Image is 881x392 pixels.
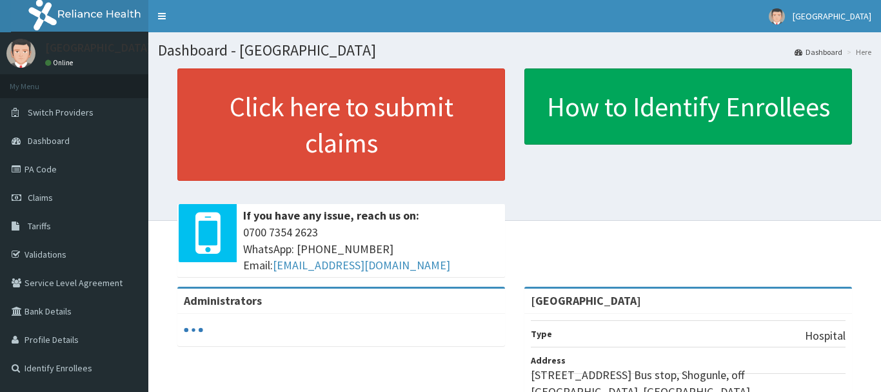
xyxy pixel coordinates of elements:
b: If you have any issue, reach us on: [243,208,419,223]
span: Switch Providers [28,107,94,118]
b: Administrators [184,293,262,308]
svg: audio-loading [184,320,203,340]
p: [GEOGRAPHIC_DATA] [45,42,152,54]
b: Address [531,355,566,366]
span: Tariffs [28,220,51,232]
li: Here [844,46,871,57]
a: [EMAIL_ADDRESS][DOMAIN_NAME] [273,258,450,273]
a: Dashboard [795,46,842,57]
strong: [GEOGRAPHIC_DATA] [531,293,641,308]
a: Click here to submit claims [177,68,505,181]
img: User Image [769,8,785,25]
a: Online [45,58,76,67]
span: 0700 7354 2623 WhatsApp: [PHONE_NUMBER] Email: [243,224,499,274]
h1: Dashboard - [GEOGRAPHIC_DATA] [158,42,871,59]
span: Claims [28,192,53,203]
a: How to Identify Enrollees [524,68,852,145]
span: Dashboard [28,135,70,147]
p: Hospital [805,327,846,344]
b: Type [531,328,552,340]
img: User Image [6,39,35,68]
span: [GEOGRAPHIC_DATA] [793,10,871,22]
